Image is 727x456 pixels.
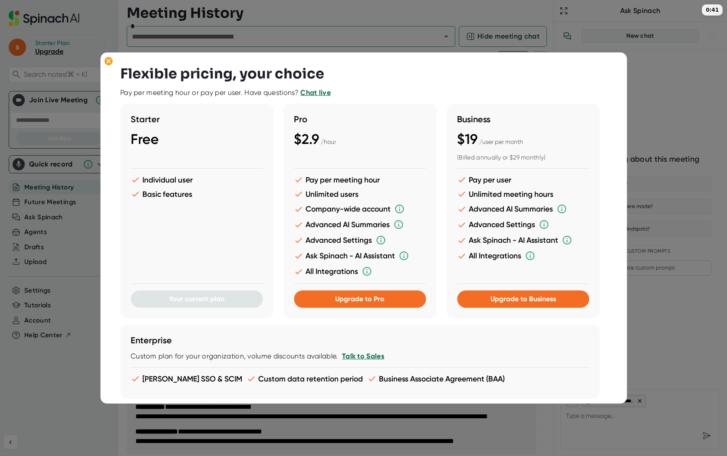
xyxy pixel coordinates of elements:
[247,374,363,383] li: Custom data retention period
[300,88,331,97] a: Chat live
[457,204,589,214] li: Advanced AI Summaries
[294,266,426,277] li: All Integrations
[131,335,589,345] h3: Enterprise
[335,295,385,303] span: Upgrade to Pro
[294,204,426,214] li: Company-wide account
[120,88,331,97] div: Pay per meeting hour or pay per user. Have questions?
[490,295,556,303] span: Upgrade to Business
[131,175,263,184] li: Individual user
[131,189,263,199] li: Basic features
[294,290,426,308] button: Upgrade to Pro
[457,290,589,308] button: Upgrade to Business
[457,235,589,245] li: Ask Spinach - AI Assistant
[169,295,224,303] span: Your current plan
[131,352,589,361] div: Custom plan for your organization, volume discounts available.
[294,219,426,230] li: Advanced AI Summaries
[342,352,384,360] a: Talk to Sales
[367,374,505,383] li: Business Associate Agreement (BAA)
[294,114,426,124] h3: Pro
[457,189,589,199] li: Unlimited meeting hours
[457,114,589,124] h3: Business
[131,374,242,383] li: [PERSON_NAME] SSO & SCIM
[294,131,319,147] span: $2.9
[479,138,523,145] span: / user per month
[294,251,426,261] li: Ask Spinach - AI Assistant
[131,131,159,147] span: Free
[457,131,477,147] span: $19
[457,219,589,230] li: Advanced Settings
[294,175,426,184] li: Pay per meeting hour
[294,235,426,245] li: Advanced Settings
[457,175,589,184] li: Pay per user
[131,114,263,124] h3: Starter
[321,138,336,145] span: / hour
[294,189,426,199] li: Unlimited users
[457,154,589,162] div: (Billed annually or $29 monthly)
[457,251,589,261] li: All Integrations
[120,65,324,82] h3: Flexible pricing, your choice
[131,290,263,308] button: Your current plan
